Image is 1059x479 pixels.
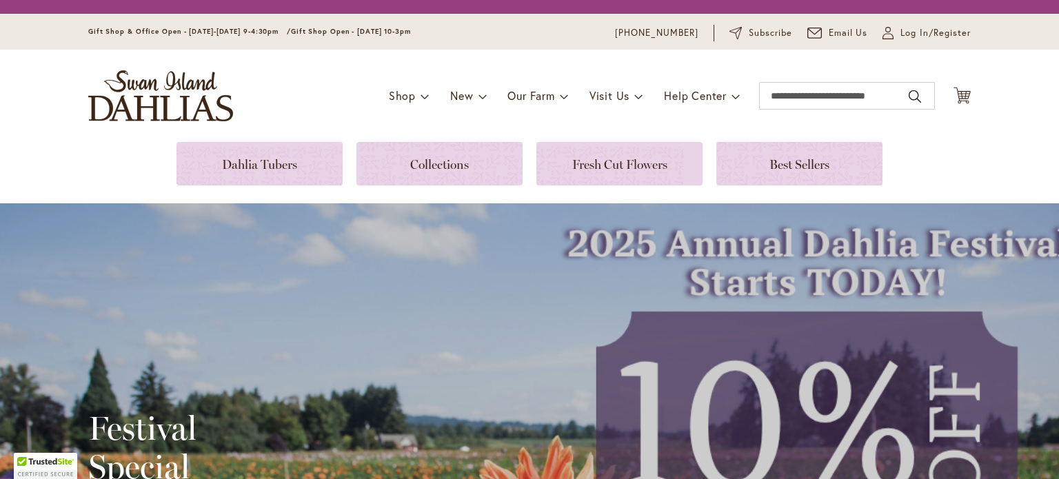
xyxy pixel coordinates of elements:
[807,26,868,40] a: Email Us
[909,85,921,108] button: Search
[900,26,971,40] span: Log In/Register
[589,88,629,103] span: Visit Us
[615,26,698,40] a: [PHONE_NUMBER]
[88,70,233,121] a: store logo
[14,453,77,479] div: TrustedSite Certified
[507,88,554,103] span: Our Farm
[291,27,411,36] span: Gift Shop Open - [DATE] 10-3pm
[389,88,416,103] span: Shop
[664,88,727,103] span: Help Center
[88,27,291,36] span: Gift Shop & Office Open - [DATE]-[DATE] 9-4:30pm /
[729,26,792,40] a: Subscribe
[829,26,868,40] span: Email Us
[882,26,971,40] a: Log In/Register
[450,88,473,103] span: New
[749,26,792,40] span: Subscribe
